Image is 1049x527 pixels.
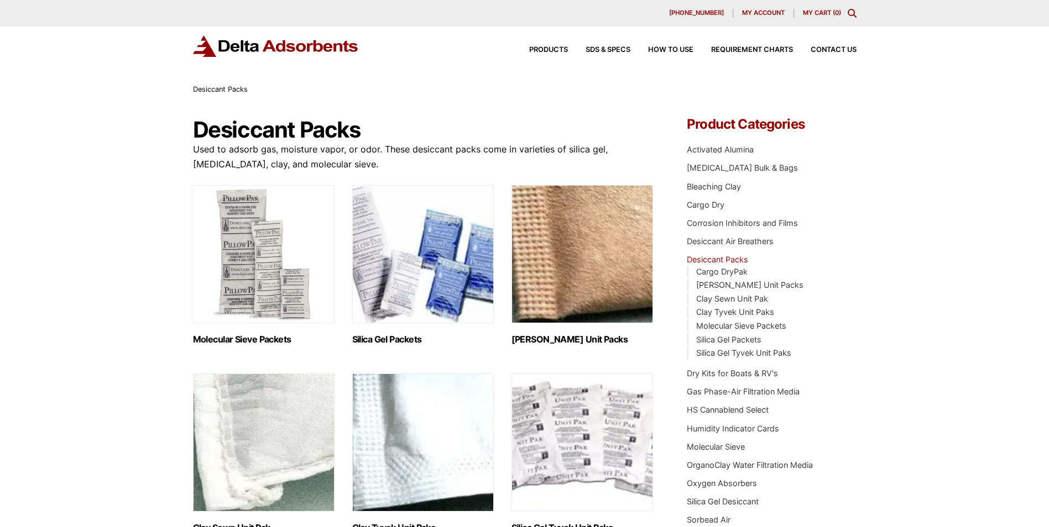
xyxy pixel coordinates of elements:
[512,185,653,345] a: Visit product category Clay Kraft Unit Packs
[193,85,248,93] span: Desiccant Packs
[193,185,335,323] img: Molecular Sieve Packets
[687,368,778,378] a: Dry Kits for Boats & RV's
[352,334,494,345] h2: Silica Gel Packets
[711,46,793,54] span: Requirement Charts
[687,163,798,172] a: [MEDICAL_DATA] Bulk & Bags
[848,9,857,18] div: Toggle Modal Content
[193,185,335,345] a: Visit product category Molecular Sieve Packets
[660,9,733,18] a: [PHONE_NUMBER]
[529,46,568,54] span: Products
[512,185,653,323] img: Clay Kraft Unit Packs
[687,118,856,131] h4: Product Categories
[696,307,774,317] a: Clay Tyvek Unit Paks
[193,35,359,57] img: Delta Adsorbents
[648,46,693,54] span: How to Use
[669,10,724,16] span: [PHONE_NUMBER]
[687,182,741,191] a: Bleaching Clay
[687,515,730,524] a: Sorbead Air
[696,280,803,289] a: [PERSON_NAME] Unit Packs
[352,185,494,345] a: Visit product category Silica Gel Packets
[742,10,785,16] span: My account
[811,46,857,54] span: Contact Us
[687,442,745,451] a: Molecular Sieve
[696,335,761,344] a: Silica Gel Packets
[193,334,335,345] h2: Molecular Sieve Packets
[568,46,630,54] a: SDS & SPECS
[512,373,653,512] img: Silica Gel Tyvek Unit Paks
[352,373,494,512] img: Clay Tyvek Unit Paks
[696,294,768,303] a: Clay Sewn Unit Pak
[687,387,800,396] a: Gas Phase-Air Filtration Media
[687,460,813,470] a: OrganoClay Water Filtration Media
[687,405,769,414] a: HS Cannablend Select
[793,46,857,54] a: Contact Us
[687,200,724,209] a: Cargo Dry
[512,46,568,54] a: Products
[687,497,759,506] a: Silica Gel Desiccant
[512,334,653,345] h2: [PERSON_NAME] Unit Packs
[693,46,793,54] a: Requirement Charts
[687,424,779,433] a: Humidity Indicator Cards
[586,46,630,54] span: SDS & SPECS
[193,373,335,512] img: Clay Sewn Unit Pak
[687,145,754,154] a: Activated Alumina
[696,348,791,357] a: Silica Gel Tyvek Unit Paks
[687,478,757,488] a: Oxygen Absorbers
[193,118,654,142] h1: Desiccant Packs
[687,236,774,246] a: Desiccant Air Breathers
[352,185,494,323] img: Silica Gel Packets
[835,9,839,17] span: 0
[687,218,798,228] a: Corrosion Inhibitors and Films
[193,142,654,172] p: Used to adsorb gas, moisture vapor, or odor. These desiccant packs come in varieties of silica ge...
[803,9,841,17] a: My Cart (0)
[630,46,693,54] a: How to Use
[696,321,786,330] a: Molecular Sieve Packets
[696,267,748,276] a: Cargo DryPak
[733,9,794,18] a: My account
[687,255,748,264] a: Desiccant Packs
